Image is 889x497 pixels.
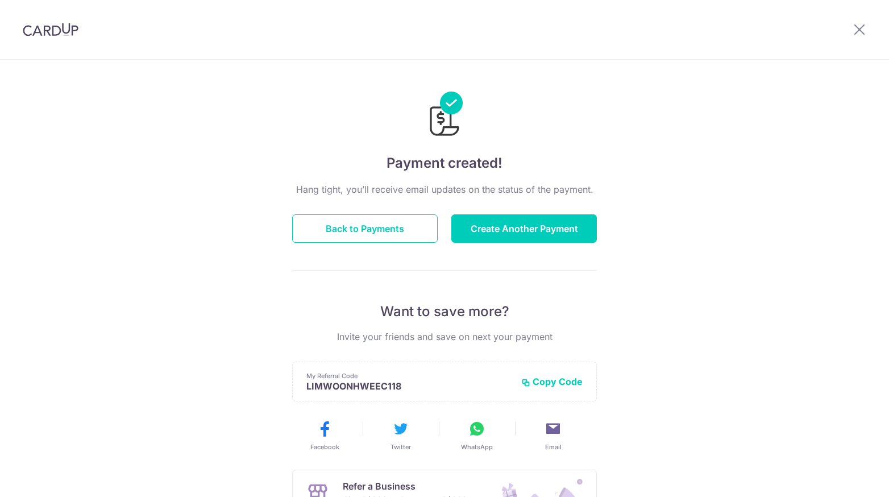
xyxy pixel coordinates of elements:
[461,442,493,452] span: WhatsApp
[426,92,463,139] img: Payments
[520,420,587,452] button: Email
[443,420,510,452] button: WhatsApp
[306,371,512,380] p: My Referral Code
[545,442,562,452] span: Email
[391,442,411,452] span: Twitter
[23,23,78,36] img: CardUp
[521,376,583,387] button: Copy Code
[451,214,597,243] button: Create Another Payment
[306,380,512,392] p: LIMWOONHWEEC118
[291,420,358,452] button: Facebook
[292,183,597,196] p: Hang tight, you’ll receive email updates on the status of the payment.
[292,303,597,321] p: Want to save more?
[367,420,434,452] button: Twitter
[310,442,339,452] span: Facebook
[292,330,597,343] p: Invite your friends and save on next your payment
[343,479,467,493] p: Refer a Business
[292,214,438,243] button: Back to Payments
[292,153,597,173] h4: Payment created!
